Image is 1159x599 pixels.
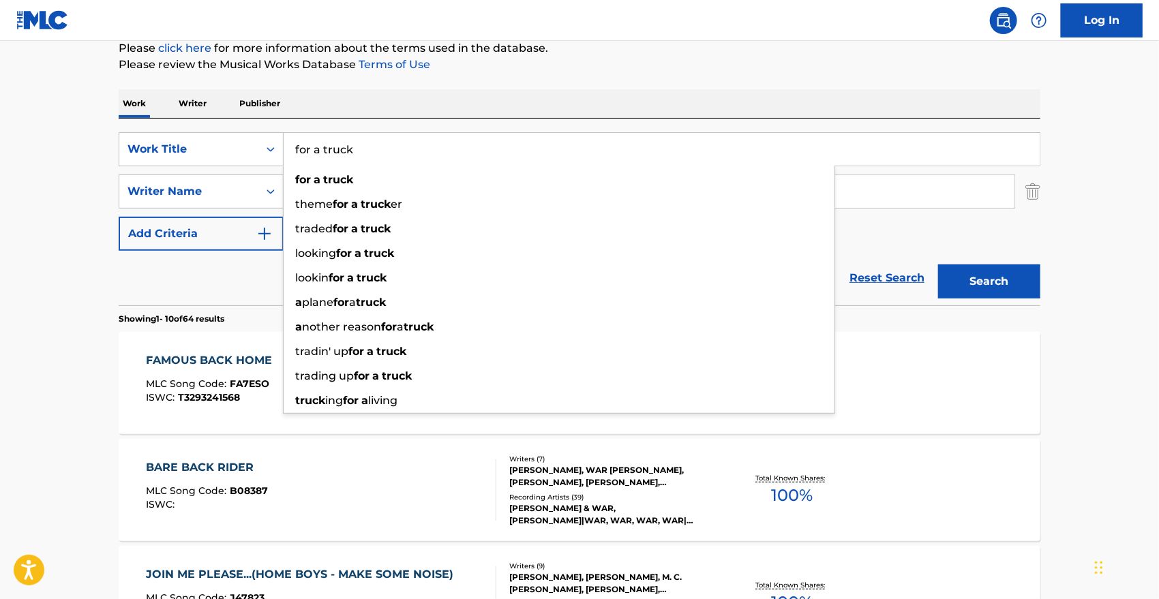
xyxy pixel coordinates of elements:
span: MLC Song Code : [147,378,230,390]
strong: for [333,222,348,235]
p: Showing 1 - 10 of 64 results [119,313,224,325]
a: Public Search [990,7,1017,34]
span: FA7ESO [230,378,270,390]
strong: for [333,198,348,211]
span: trading up [295,369,354,382]
span: plane [302,296,333,309]
strong: a [314,173,320,186]
strong: a [367,345,374,358]
p: Please review the Musical Works Database [119,57,1040,73]
a: click here [158,42,211,55]
span: 100 % [771,483,813,508]
strong: for [336,247,352,260]
div: [PERSON_NAME] & WAR, [PERSON_NAME]|WAR, WAR, WAR, WAR|[PERSON_NAME] [509,502,715,527]
a: Log In [1061,3,1143,37]
div: BARE BACK RIDER [147,459,269,476]
strong: truck [356,296,386,309]
strong: truck [382,369,412,382]
a: Reset Search [843,263,931,293]
span: MLC Song Code : [147,485,230,497]
div: JOIN ME PLEASE...(HOME BOYS - MAKE SOME NOISE) [147,566,461,583]
img: 9d2ae6d4665cec9f34b9.svg [256,226,273,242]
div: Recording Artists ( 39 ) [509,492,715,502]
div: [PERSON_NAME], [PERSON_NAME], M. C. [PERSON_NAME], [PERSON_NAME], [PERSON_NAME], [PERSON_NAME], [... [509,571,715,596]
span: tradin' up [295,345,348,358]
strong: for [333,296,349,309]
div: Work Title [127,141,250,157]
strong: for [348,345,364,358]
span: ing [325,394,343,407]
img: search [995,12,1012,29]
strong: for [295,173,311,186]
strong: truck [357,271,387,284]
strong: for [354,369,370,382]
span: ISWC : [147,498,179,510]
strong: for [343,394,359,407]
span: theme [295,198,333,211]
p: Work [119,89,150,118]
div: [PERSON_NAME], WAR [PERSON_NAME], [PERSON_NAME], [PERSON_NAME], [PERSON_NAME], [PERSON_NAME] [509,464,715,489]
img: MLC Logo [16,10,69,30]
img: help [1031,12,1047,29]
span: traded [295,222,333,235]
div: Writer Name [127,183,250,200]
span: nother reason [302,320,381,333]
span: living [368,394,397,407]
span: lookin [295,271,329,284]
span: ISWC : [147,391,179,403]
span: a [349,296,356,309]
div: Writers ( 9 ) [509,561,715,571]
span: er [391,198,402,211]
span: T3293241568 [179,391,241,403]
button: Search [938,264,1040,298]
strong: a [347,271,354,284]
p: Please for more information about the terms used in the database. [119,40,1040,57]
a: Terms of Use [356,58,430,71]
span: a [397,320,404,333]
form: Search Form [119,132,1040,305]
strong: truck [364,247,394,260]
strong: truck [295,394,325,407]
div: Help [1025,7,1053,34]
iframe: Chat Widget [1091,534,1159,599]
img: Delete Criterion [1025,174,1040,209]
strong: a [351,222,358,235]
strong: a [361,394,368,407]
a: FAMOUS BACK HOMEMLC Song Code:FA7ESOISWC:T3293241568Writers (3)[PERSON_NAME] [PERSON_NAME], [PERS... [119,332,1040,434]
button: Add Criteria [119,217,284,251]
strong: truck [376,345,406,358]
div: FAMOUS BACK HOME [147,352,280,369]
p: Total Known Shares: [755,473,828,483]
strong: a [372,369,379,382]
strong: for [381,320,397,333]
p: Total Known Shares: [755,580,828,590]
span: B08387 [230,485,269,497]
span: looking [295,247,336,260]
strong: a [295,296,302,309]
a: BARE BACK RIDERMLC Song Code:B08387ISWC:Writers (7)[PERSON_NAME], WAR [PERSON_NAME], [PERSON_NAME... [119,439,1040,541]
strong: truck [361,198,391,211]
strong: truck [361,222,391,235]
strong: truck [323,173,353,186]
strong: a [295,320,302,333]
strong: a [355,247,361,260]
p: Publisher [235,89,284,118]
p: Writer [175,89,211,118]
div: Writers ( 7 ) [509,454,715,464]
strong: truck [404,320,434,333]
strong: for [329,271,344,284]
strong: a [351,198,358,211]
div: Drag [1095,547,1103,588]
